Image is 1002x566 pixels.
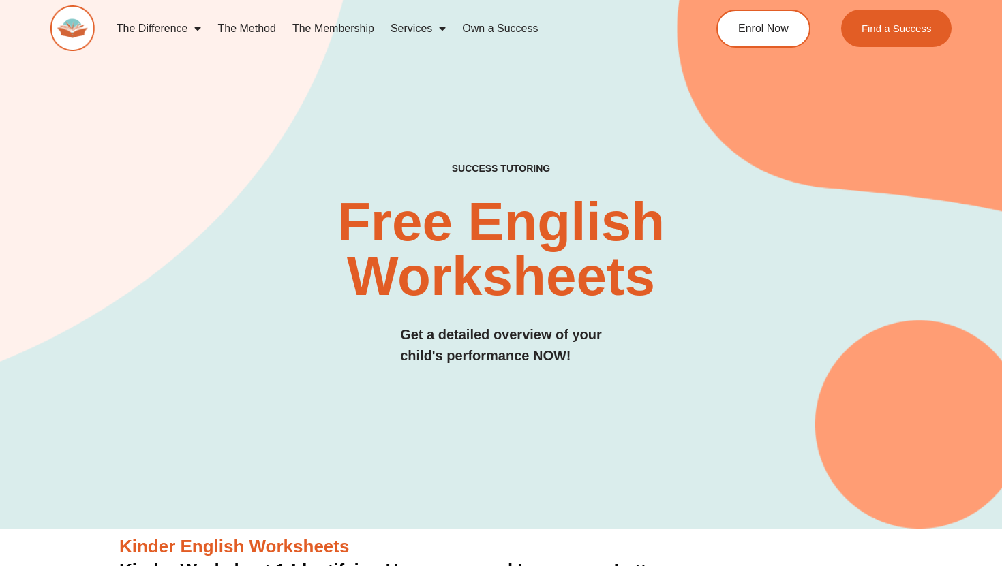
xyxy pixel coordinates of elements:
[367,163,635,174] h4: SUCCESS TUTORING​
[108,13,210,44] a: The Difference
[454,13,546,44] a: Own a Success
[382,13,454,44] a: Services
[841,10,952,47] a: Find a Success
[862,23,932,33] span: Find a Success
[108,13,665,44] nav: Menu
[119,535,883,559] h3: Kinder English Worksheets
[209,13,284,44] a: The Method
[203,195,798,304] h2: Free English Worksheets​
[400,324,602,366] h3: Get a detailed overview of your child's performance NOW!
[738,23,789,34] span: Enrol Now
[284,13,382,44] a: The Membership
[716,10,810,48] a: Enrol Now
